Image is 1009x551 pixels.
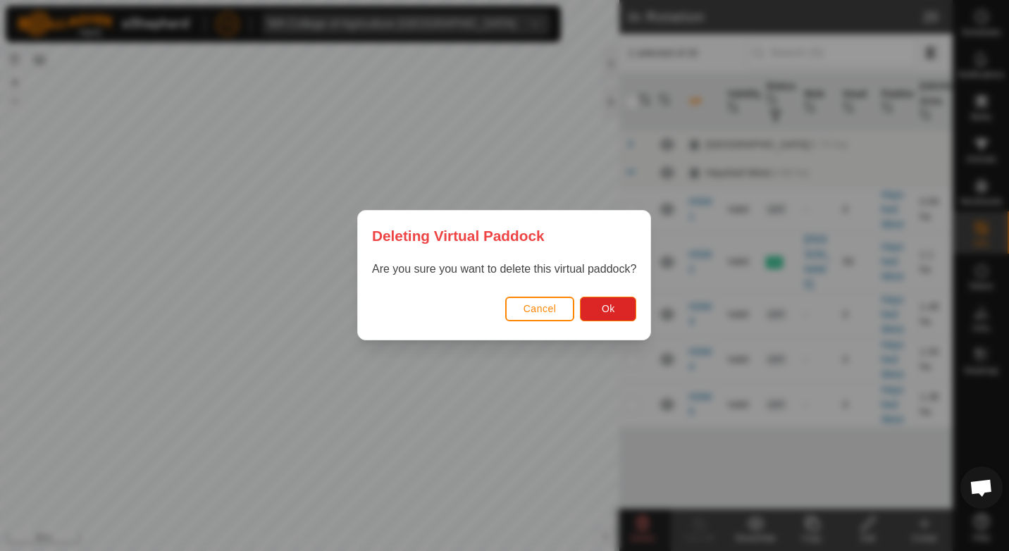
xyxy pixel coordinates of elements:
[505,297,575,321] button: Cancel
[602,304,615,315] span: Ok
[524,304,557,315] span: Cancel
[372,261,636,278] p: Are you sure you want to delete this virtual paddock?
[960,466,1003,509] a: Open chat
[581,297,637,321] button: Ok
[372,225,545,247] span: Deleting Virtual Paddock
